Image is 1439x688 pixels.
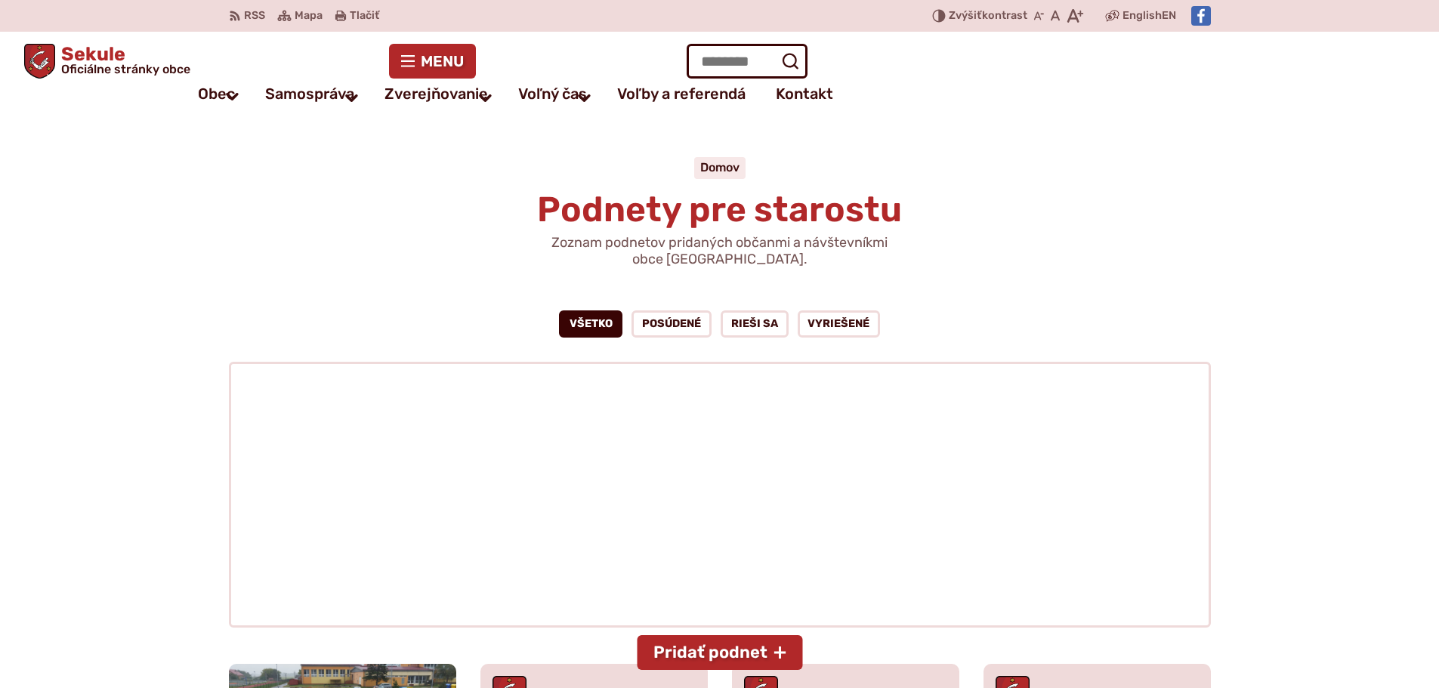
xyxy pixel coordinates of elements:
button: Otvoriť podmenu pre [215,79,250,114]
a: Domov [700,160,740,174]
a: Kontakt [776,79,833,109]
span: Sekule [55,45,190,76]
img: Prejsť na domovskú stránku [24,44,55,79]
a: Obec [198,79,235,109]
button: Menu [389,44,476,79]
button: Otvoriť podmenu pre [567,80,602,116]
img: Prejsť na Facebook stránku [1191,6,1211,26]
div: Mapa podnetov [229,362,1211,628]
span: RSS [244,7,265,25]
a: Všetko [559,310,623,338]
span: Zvýšiť [949,9,982,22]
span: kontrast [949,10,1027,23]
a: English EN [1119,7,1179,25]
a: Rieši sa [721,310,789,338]
a: Vyriešené [798,310,881,338]
button: Pridať podnet [637,635,802,670]
span: English [1122,7,1162,25]
a: Posúdené [631,310,712,338]
span: Mapa [295,7,323,25]
a: Zverejňovanie [384,79,488,109]
a: Voľný čas [518,79,587,109]
button: Otvoriť podmenu pre Zverejňovanie [468,80,503,116]
a: Logo Sekule, prejsť na domovskú stránku. [24,44,190,79]
a: Samospráva [265,79,354,109]
span: Menu [421,55,464,67]
a: Voľby a referendá [617,79,746,109]
p: Zoznam podnetov pridaných občanmi a návštevníkmi obce [GEOGRAPHIC_DATA]. [539,235,901,267]
span: Pridať podnet [653,643,767,662]
span: Podnety pre starostu [537,189,902,230]
button: Otvoriť podmenu pre [335,80,369,116]
span: EN [1162,7,1176,25]
span: Tlačiť [350,10,379,23]
span: Oficiálne stránky obce [61,63,190,76]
